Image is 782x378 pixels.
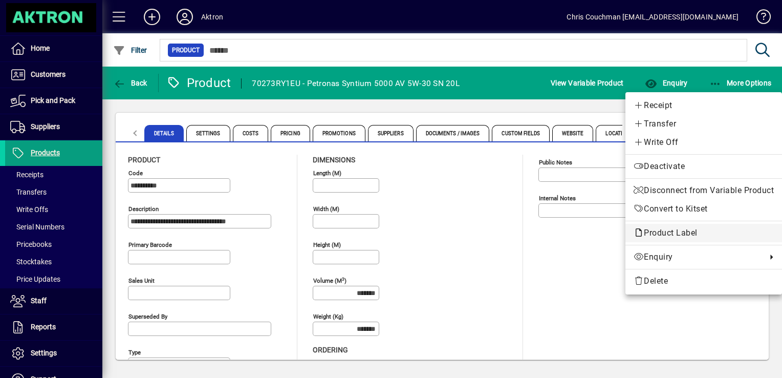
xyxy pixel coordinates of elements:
[634,118,774,130] span: Transfer
[625,157,782,176] button: Deactivate product
[634,99,774,112] span: Receipt
[634,160,774,173] span: Deactivate
[634,203,774,215] span: Convert to Kitset
[634,251,762,263] span: Enquiry
[634,275,774,287] span: Delete
[634,228,703,238] span: Product Label
[634,136,774,149] span: Write Off
[634,184,774,197] span: Disconnect from Variable Product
